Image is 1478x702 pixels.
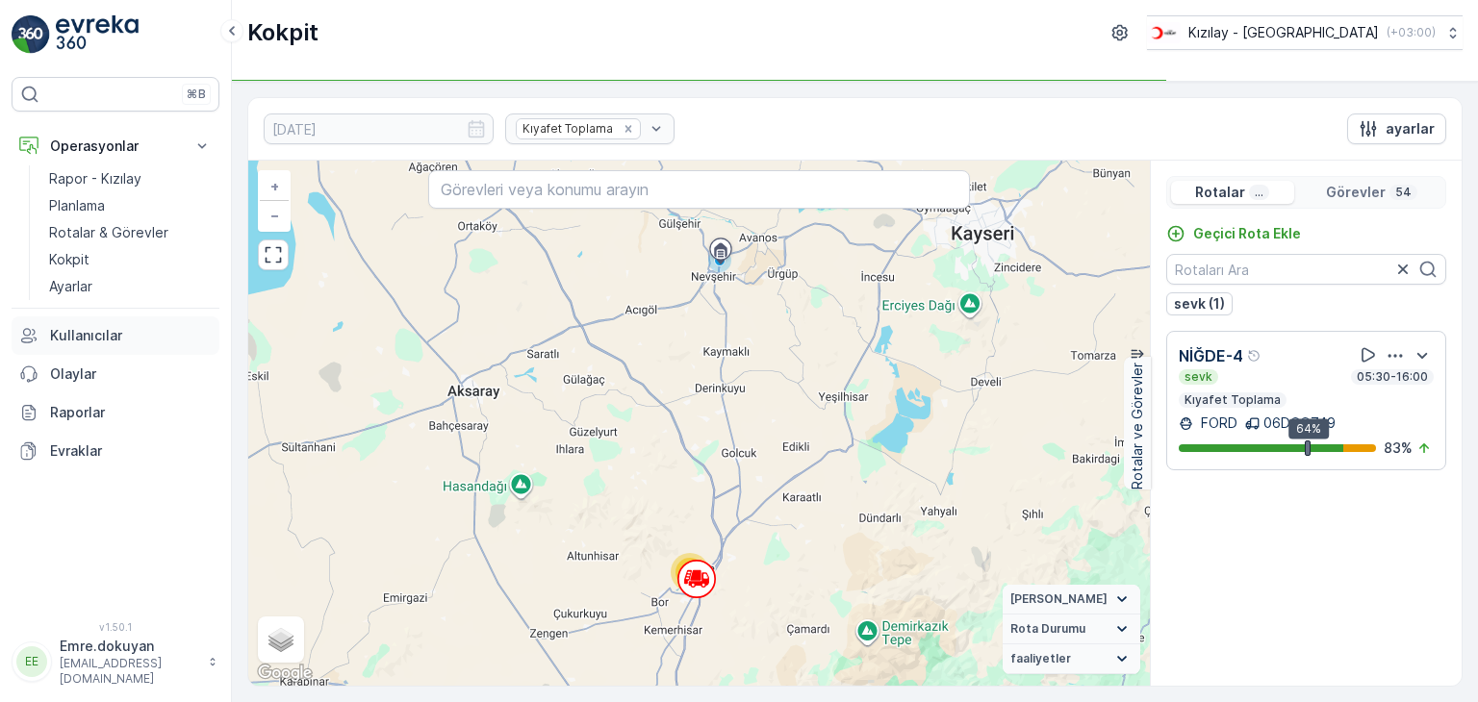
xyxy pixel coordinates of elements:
[12,637,219,687] button: EEEmre.dokuyan[EMAIL_ADDRESS][DOMAIN_NAME]
[1288,418,1329,439] div: 64%
[50,326,212,345] p: Kullanıcılar
[41,165,219,192] a: Rapor - Kızılay
[1147,22,1181,43] img: k%C4%B1z%C4%B1lay_D5CCths_t1JZB0k.png
[1166,292,1233,315] button: sevk (1)
[49,250,89,269] p: Kokpit
[270,207,280,223] span: −
[41,246,219,273] a: Kokpit
[1355,369,1430,385] p: 05:30-16:00
[1247,348,1262,364] div: Yardım Araç İkonu
[16,646,47,677] div: EE
[41,273,219,300] a: Ayarlar
[41,192,219,219] a: Planlama
[1387,25,1436,40] p: ( +03:00 )
[260,618,302,661] a: Layers
[12,127,219,165] button: Operasyonlar
[12,316,219,355] a: Kullanıcılar
[12,432,219,470] a: Evraklar
[49,223,168,242] p: Rotalar & Görevler
[12,15,50,54] img: logo
[1003,585,1140,614] summary: [PERSON_NAME]
[1010,621,1085,637] span: Rota Durumu
[1188,23,1379,42] p: Kızılay - [GEOGRAPHIC_DATA]
[1183,392,1283,408] p: Kıyafet Toplama
[1166,224,1301,243] a: Geçici Rota Ekle
[60,656,198,687] p: [EMAIL_ADDRESS][DOMAIN_NAME]
[1263,414,1336,433] p: 06DCG749
[260,201,289,230] a: Uzaklaştır
[50,403,212,422] p: Raporlar
[1386,119,1435,138] p: ayarlar
[1147,15,1463,50] button: Kızılay - [GEOGRAPHIC_DATA](+03:00)
[49,169,141,188] p: Rapor - Kızılay
[1003,644,1140,674] summary: faaliyetler
[270,178,279,194] span: +
[12,393,219,432] a: Raporlar
[264,113,494,144] input: dd/mm/yyyy
[50,441,212,461] p: Evraklar
[1003,614,1140,644] summary: Rota Durumu
[671,553,709,591] div: 54
[1174,294,1225,313] p: sevk (1)
[1347,113,1446,144] button: ayarlar
[247,17,319,48] p: Kokpit
[56,15,139,54] img: logo_light-DOdMpM7g.png
[1193,224,1301,243] p: Geçici Rota Ekle
[253,661,317,686] img: Google
[1393,185,1414,200] p: 54
[49,196,105,215] p: Planlama
[1197,414,1237,433] p: FORD
[1166,254,1446,285] input: Rotaları Ara
[50,364,212,384] p: Olaylar
[60,637,198,656] p: Emre.dokuyan
[1179,344,1243,367] p: NİĞDE-4
[1253,185,1265,200] p: ...
[1384,439,1413,458] p: 83 %
[12,621,219,633] span: v 1.50.1
[1326,183,1386,202] p: Görevler
[1195,183,1245,202] p: Rotalar
[187,87,206,102] p: ⌘B
[428,170,969,209] input: Görevleri veya konumu arayın
[50,137,181,156] p: Operasyonlar
[41,219,219,246] a: Rotalar & Görevler
[1010,651,1071,666] span: faaliyetler
[253,661,317,686] a: Bu bölgeyi Google Haritalar'da açın (yeni pencerede açılır)
[1010,591,1108,607] span: [PERSON_NAME]
[260,172,289,201] a: Yakınlaştır
[12,355,219,393] a: Olaylar
[1183,369,1214,385] p: sevk
[49,277,92,296] p: Ayarlar
[1128,363,1147,489] p: Rotalar ve Görevler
